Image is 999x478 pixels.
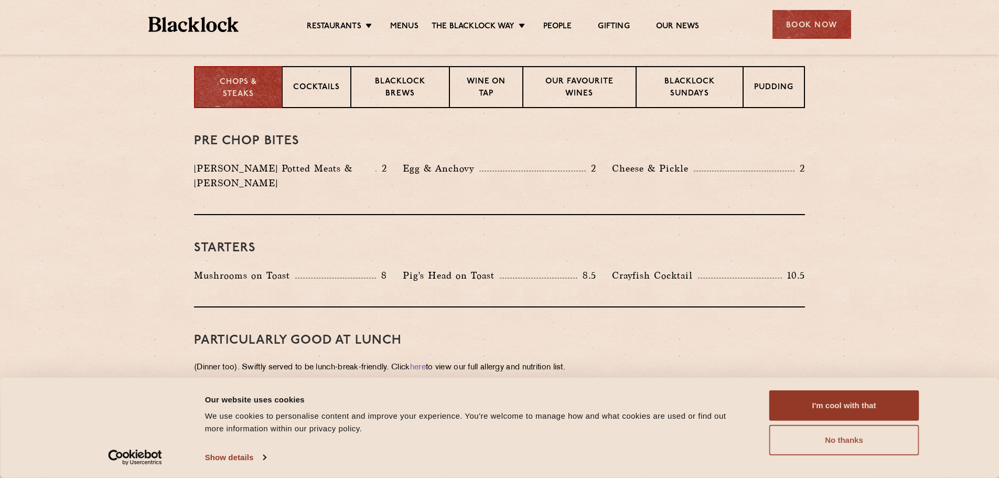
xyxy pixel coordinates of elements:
p: Mushrooms on Toast [194,268,295,283]
h3: Pre Chop Bites [194,134,805,148]
p: 2 [377,162,387,175]
p: Chops & Steaks [206,77,271,100]
p: Blacklock Brews [362,76,438,101]
a: People [543,22,572,33]
a: Show details [205,450,266,465]
a: here [410,364,426,371]
p: 10.5 [782,269,805,282]
p: Cocktails [293,82,340,95]
h3: PARTICULARLY GOOD AT LUNCH [194,334,805,347]
p: Wine on Tap [460,76,512,101]
a: Restaurants [307,22,361,33]
p: 2 [794,162,805,175]
img: BL_Textured_Logo-footer-cropped.svg [148,17,239,32]
p: [PERSON_NAME] Potted Meats & [PERSON_NAME] [194,161,375,190]
h3: Starters [194,241,805,255]
p: Egg & Anchovy [403,161,479,176]
a: The Blacklock Way [432,22,514,33]
p: Pudding [754,82,793,95]
div: Our website uses cookies [205,393,746,406]
a: Our News [656,22,700,33]
p: 8 [376,269,387,282]
p: (Dinner too). Swiftly served to be lunch-break-friendly. Click to view our full allergy and nutri... [194,360,805,375]
p: 2 [586,162,596,175]
p: Pig's Head on Toast [403,268,500,283]
p: Our favourite wines [534,76,625,101]
p: Cheese & Pickle [612,161,694,176]
button: I'm cool with that [769,390,919,421]
div: We use cookies to personalise content and improve your experience. You're welcome to manage how a... [205,410,746,435]
p: Crayfish Cocktail [612,268,698,283]
a: Usercentrics Cookiebot - opens in a new window [89,450,181,465]
a: Menus [390,22,418,33]
a: Gifting [598,22,629,33]
button: No thanks [769,425,919,455]
p: Blacklock Sundays [647,76,732,101]
div: Book Now [772,10,851,39]
p: 8.5 [577,269,596,282]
